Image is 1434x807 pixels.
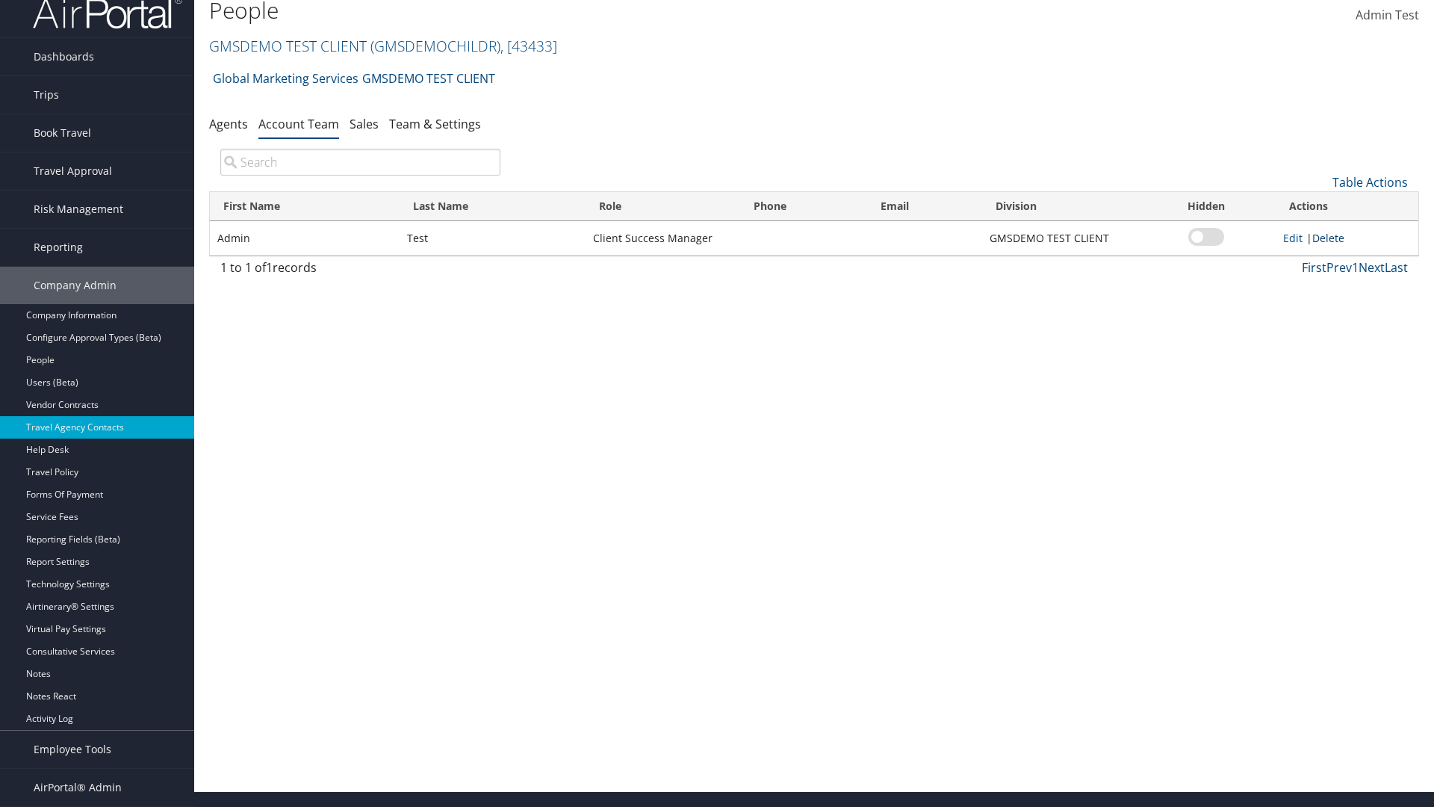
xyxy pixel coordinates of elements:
[1137,192,1276,221] th: Hidden: activate to sort column ascending
[982,192,1137,221] th: Division: activate to sort column ascending
[867,192,982,221] th: Email: activate to sort column ascending
[34,76,59,114] span: Trips
[258,116,339,132] a: Account Team
[34,229,83,266] span: Reporting
[1326,259,1352,276] a: Prev
[210,192,400,221] th: First Name: activate to sort column ascending
[500,36,557,56] span: , [ 43433 ]
[400,221,586,256] td: Test
[34,152,112,190] span: Travel Approval
[370,36,500,56] span: ( GMSDEMOCHILDR )
[389,116,481,132] a: Team & Settings
[34,114,91,152] span: Book Travel
[1352,259,1359,276] a: 1
[1332,174,1408,191] a: Table Actions
[220,259,500,284] div: 1 to 1 of records
[586,192,740,221] th: Role: activate to sort column ascending
[34,191,123,228] span: Risk Management
[34,731,111,768] span: Employee Tools
[586,221,740,256] td: Client Success Manager
[209,36,557,56] a: GMSDEMO TEST CLIENT
[1283,231,1303,245] a: Edit
[1276,192,1418,221] th: Actions
[266,259,273,276] span: 1
[1302,259,1326,276] a: First
[740,192,867,221] th: Phone
[34,267,117,304] span: Company Admin
[1385,259,1408,276] a: Last
[400,192,586,221] th: Last Name: activate to sort column ascending
[34,769,122,806] span: AirPortal® Admin
[350,116,379,132] a: Sales
[1359,259,1385,276] a: Next
[210,221,400,256] td: Admin
[1276,221,1418,256] td: |
[1312,231,1344,245] a: Delete
[982,221,1137,256] td: GMSDEMO TEST CLIENT
[1356,7,1419,23] span: Admin Test
[213,64,358,93] a: Global Marketing Services
[220,149,500,176] input: Search
[209,116,248,132] a: Agents
[34,38,94,75] span: Dashboards
[362,64,495,93] a: GMSDEMO TEST CLIENT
